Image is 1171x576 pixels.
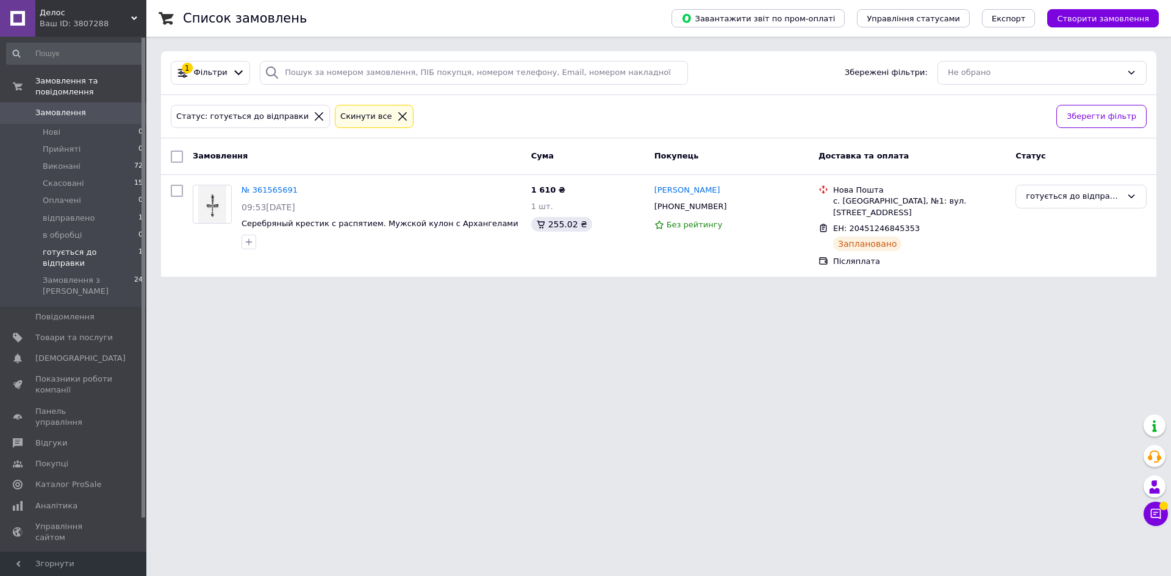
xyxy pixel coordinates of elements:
[183,11,307,26] h1: Список замовлень
[242,219,518,228] a: Серебряный крестик с распятием. Мужской кулон с Архангелами
[138,144,143,155] span: 0
[138,247,143,269] span: 1
[857,9,970,27] button: Управління статусами
[1035,13,1159,23] a: Створити замовлення
[992,14,1026,23] span: Експорт
[242,202,295,212] span: 09:53[DATE]
[845,67,928,79] span: Збережені фільтри:
[35,76,146,98] span: Замовлення та повідомлення
[531,217,592,232] div: 255.02 ₴
[35,353,126,364] span: [DEMOGRAPHIC_DATA]
[867,14,960,23] span: Управління статусами
[35,406,113,428] span: Панель управління
[138,195,143,206] span: 0
[134,275,143,297] span: 24
[35,458,68,469] span: Покупці
[681,13,835,24] span: Завантажити звіт по пром-оплаті
[242,185,298,194] a: № 361565691
[671,9,845,27] button: Завантажити звіт по пром-оплаті
[818,151,909,160] span: Доставка та оплата
[531,151,554,160] span: Cума
[138,213,143,224] span: 1
[1015,151,1046,160] span: Статус
[43,178,84,189] span: Скасовані
[833,236,902,251] div: Заплановано
[198,185,227,223] img: Фото товару
[338,110,395,123] div: Cкинути все
[43,213,95,224] span: відправлено
[182,63,193,74] div: 1
[35,311,95,322] span: Повідомлення
[1144,502,1168,526] button: Чат з покупцем
[652,199,729,215] div: [PHONE_NUMBER]
[40,7,131,18] span: Делос
[1047,9,1159,27] button: Створити замовлення
[833,224,920,233] span: ЕН: 20451246845353
[833,196,1006,218] div: с. [GEOGRAPHIC_DATA], №1: вул. [STREET_ADDRESS]
[982,9,1036,27] button: Експорт
[654,185,720,196] a: [PERSON_NAME]
[35,332,113,343] span: Товари та послуги
[40,18,146,29] div: Ваш ID: 3807288
[833,185,1006,196] div: Нова Пошта
[35,521,113,543] span: Управління сайтом
[194,67,227,79] span: Фільтри
[193,151,248,160] span: Замовлення
[1026,190,1122,203] div: готується до відправки
[193,185,232,224] a: Фото товару
[35,438,67,449] span: Відгуки
[6,43,144,65] input: Пошук
[43,195,81,206] span: Оплачені
[43,275,134,297] span: Замовлення з [PERSON_NAME]
[43,127,60,138] span: Нові
[43,144,81,155] span: Прийняті
[260,61,688,85] input: Пошук за номером замовлення, ПІБ покупця, номером телефону, Email, номером накладної
[138,230,143,241] span: 0
[134,178,143,189] span: 15
[531,185,565,194] span: 1 610 ₴
[138,127,143,138] span: 0
[35,500,77,511] span: Аналітика
[35,107,86,118] span: Замовлення
[948,66,1122,79] div: Не обрано
[667,220,723,229] span: Без рейтингу
[43,161,81,172] span: Виконані
[1057,14,1149,23] span: Створити замовлення
[134,161,143,172] span: 72
[35,479,101,490] span: Каталог ProSale
[43,247,138,269] span: готується до відправки
[174,110,311,123] div: Статус: готується до відправки
[531,202,553,211] span: 1 шт.
[833,256,1006,267] div: Післяплата
[35,374,113,396] span: Показники роботи компанії
[1056,105,1147,129] button: Зберегти фільтр
[654,151,699,160] span: Покупець
[43,230,82,241] span: в обробці
[1067,110,1136,123] span: Зберегти фільтр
